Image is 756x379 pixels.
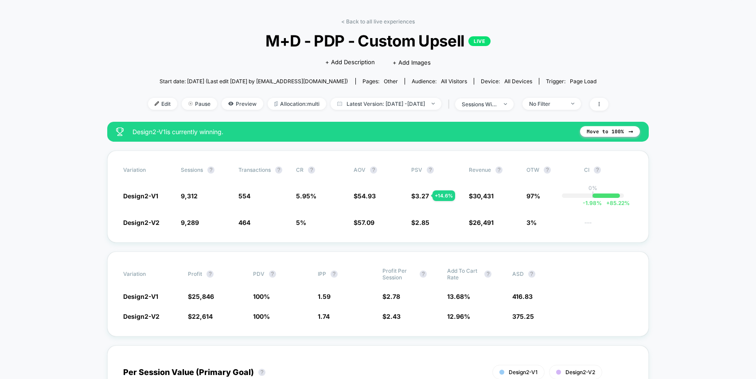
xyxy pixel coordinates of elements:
span: $ [411,219,429,226]
div: + 14.6 % [433,190,455,201]
span: Device: [474,78,539,85]
span: Pause [182,98,217,110]
span: $ [411,192,429,200]
img: end [432,103,435,104]
button: ? [308,166,315,174]
img: end [571,103,574,104]
span: Sessions [181,166,203,173]
span: Revenue [469,166,491,173]
a: < Back to all live experiences [341,18,415,25]
span: AOV [354,166,366,173]
span: 100 % [253,313,270,320]
span: Variation [123,267,172,281]
p: | [592,191,594,198]
span: $ [354,219,374,226]
span: 57.09 [358,219,374,226]
span: Design2-V1 [509,369,538,375]
button: ? [528,271,535,278]
span: Design2-V2 [123,219,160,226]
span: M+D - PDP - Custom Upsell [171,31,585,50]
span: Profit [188,271,202,277]
span: 9,312 [181,192,198,200]
span: Variation [123,166,172,174]
span: $ [469,192,494,200]
span: Preview [222,98,263,110]
span: 25,846 [192,293,214,300]
span: ASD [512,271,524,277]
span: Allocation: multi [268,98,326,110]
span: 464 [238,219,250,226]
span: 375.25 [512,313,534,320]
div: Audience: [412,78,467,85]
span: OTW [526,166,575,174]
span: 5 % [296,219,306,226]
button: ? [594,166,601,174]
button: ? [207,271,214,278]
span: + [606,200,610,206]
span: 12.96 % [447,313,470,320]
p: LIVE [468,36,491,46]
span: IPP [318,271,326,277]
span: $ [469,219,494,226]
span: 30,431 [473,192,494,200]
span: 54.93 [358,192,376,200]
span: 3% [526,219,537,226]
span: Edit [148,98,177,110]
span: CR [296,166,304,173]
span: 554 [238,192,250,200]
span: 1.74 [318,313,330,320]
button: ? [484,271,491,278]
button: ? [420,271,427,278]
span: 2.43 [386,313,401,320]
span: Start date: [DATE] (Last edit [DATE] by [EMAIL_ADDRESS][DOMAIN_NAME]) [160,78,348,85]
span: 13.68 % [447,293,470,300]
span: Design2-V2 [123,313,160,320]
span: Design2-V2 [565,369,595,375]
span: PDV [253,271,265,277]
img: end [188,101,193,106]
span: $ [382,313,401,320]
span: All Visitors [441,78,467,85]
div: No Filter [529,101,565,107]
span: Latest Version: [DATE] - [DATE] [331,98,441,110]
span: Design2-V1 is currently winning. [132,128,571,135]
button: ? [207,166,214,174]
div: Pages: [362,78,398,85]
span: Transactions [238,166,271,173]
span: all devices [504,78,532,85]
span: 3.27 [415,192,429,200]
span: 26,491 [473,219,494,226]
img: success_star [116,128,124,136]
span: Profit Per Session [382,267,415,281]
span: | [446,98,455,111]
div: Trigger: [546,78,596,85]
span: 100 % [253,293,270,300]
span: 85.22 % [602,200,630,206]
span: $ [382,293,400,300]
button: ? [370,166,377,174]
button: ? [275,166,282,174]
span: 97% [526,192,540,200]
button: ? [258,369,265,376]
div: sessions with impression [462,101,497,108]
p: 0% [588,185,597,191]
span: $ [354,192,376,200]
span: 22,614 [192,313,213,320]
span: 1.59 [318,293,331,300]
span: 9,289 [181,219,199,226]
img: edit [155,101,159,106]
span: 2.78 [386,293,400,300]
span: 2.85 [415,219,429,226]
span: PSV [411,166,422,173]
span: CI [584,166,633,174]
button: ? [544,166,551,174]
span: Add To Cart Rate [447,267,480,281]
span: $ [188,293,214,300]
span: + Add Description [325,58,375,67]
span: --- [584,220,633,227]
button: ? [495,166,503,174]
span: Design2-V1 [123,293,158,300]
span: $ [188,313,213,320]
span: other [384,78,398,85]
img: end [504,103,507,105]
